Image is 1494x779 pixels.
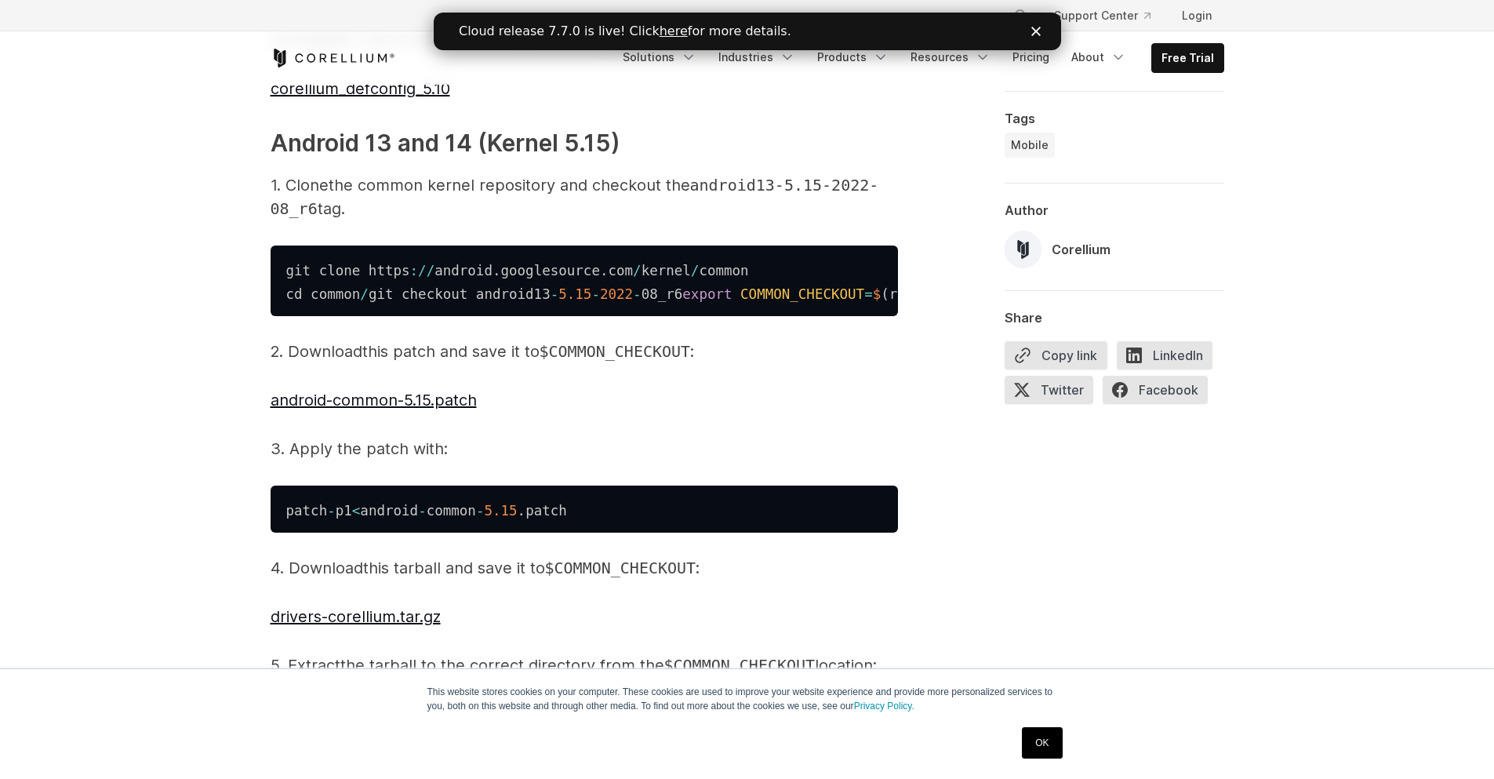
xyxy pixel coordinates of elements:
a: Support Center [1041,2,1163,30]
button: Copy link [1005,341,1107,369]
span: / [633,262,642,278]
span: Facebook [1103,376,1208,404]
a: Free Trial [1152,44,1223,72]
span: < [352,502,361,518]
button: Search [1007,2,1035,30]
span: . [600,262,609,278]
span: 5.15 [484,502,517,518]
a: Login [1169,2,1224,30]
span: $ [873,286,881,301]
span: : [410,262,419,278]
a: Resources [901,43,1000,71]
img: Corellium [1005,231,1042,268]
p: 1. Clone . [271,173,898,220]
div: Corellium [1052,240,1111,259]
a: About [1062,43,1136,71]
a: Solutions [613,43,706,71]
span: 2022 [600,286,633,301]
span: this tarball and save it to [363,559,545,577]
code: $COMMON_CHECKOUT [545,559,696,577]
span: the common kernel repository and checkout the [329,176,690,195]
a: android-common-5.15.patch [271,391,477,410]
p: 2. Download : [271,340,898,363]
a: Twitter [1005,376,1103,410]
span: export [682,286,732,301]
iframe: Intercom live chat banner [434,13,1061,50]
a: Corellium Home [271,49,395,67]
h3: Android 13 and 14 (Kernel 5.15) [271,126,898,161]
code: git clone https android googlesource com kernel common cd common git checkout android13 08_r6 rea... [286,262,972,301]
p: This website stores cookies on your computer. These cookies are used to improve your website expe... [427,685,1067,713]
a: Facebook [1103,376,1217,410]
span: LinkedIn [1117,341,1212,369]
span: - [476,502,485,518]
code: patch p1 android common patch [286,502,567,518]
span: the tarball to the correct directory from the [340,656,664,675]
a: Mobile [1005,133,1055,158]
p: 5. Extract : [271,653,898,677]
div: Author [1005,202,1224,218]
a: corellium_defconfig_5.10 [271,79,450,98]
code: android13-5.15-2022-08_r6 [271,176,879,218]
code: $COMMON_CHECKOUT [664,656,816,675]
span: - [327,502,336,518]
span: Twitter [1005,376,1093,404]
div: Tags [1005,111,1224,126]
span: = [864,286,873,301]
span: tag [318,199,341,218]
span: location [815,656,873,675]
span: - [591,286,600,301]
code: $COMMON_CHECKOUT [540,342,691,361]
div: Navigation Menu [613,43,1224,73]
span: . [493,262,501,278]
span: - [551,286,559,301]
div: Close [598,14,613,24]
span: / [418,262,427,278]
span: / [691,262,700,278]
p: 4. Download : [271,556,898,580]
div: Navigation Menu [994,2,1224,30]
span: - [633,286,642,301]
span: COMMON_CHECKOUT [740,286,864,301]
a: drivers-corellium.tar.gz [271,607,441,626]
p: 3. Apply the patch with: [271,437,898,460]
a: LinkedIn [1117,341,1222,376]
span: 5.15 [558,286,591,301]
a: OK [1022,727,1062,759]
a: Products [808,43,898,71]
span: Mobile [1011,137,1049,153]
span: . [518,502,526,518]
a: Pricing [1003,43,1059,71]
span: / [360,286,369,301]
span: - [418,502,427,518]
span: ( [881,286,889,301]
a: Privacy Policy. [854,701,914,712]
span: this patch and save it to [362,342,540,361]
div: Share [1005,310,1224,326]
a: Industries [709,43,805,71]
span: / [427,262,435,278]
